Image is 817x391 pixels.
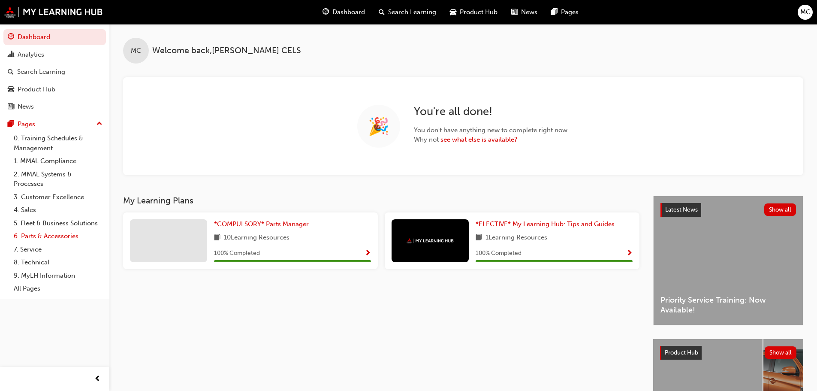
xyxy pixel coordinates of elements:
[653,196,803,325] a: Latest NewsShow allPriority Service Training: Now Available!
[3,116,106,132] button: Pages
[450,7,456,18] span: car-icon
[544,3,585,21] a: pages-iconPages
[10,282,106,295] a: All Pages
[10,132,106,155] a: 0. Training Schedules & Management
[96,118,103,130] span: up-icon
[511,7,518,18] span: news-icon
[8,51,14,59] span: chart-icon
[3,99,106,115] a: News
[323,7,329,18] span: guage-icon
[368,121,389,131] span: 🎉
[18,102,34,112] div: News
[476,220,615,228] span: *ELECTIVE* My Learning Hub: Tips and Guides
[17,67,65,77] div: Search Learning
[3,82,106,97] a: Product Hub
[152,46,301,56] span: Welcome back , [PERSON_NAME] CELS
[504,3,544,21] a: news-iconNews
[485,233,547,243] span: 1 Learning Resources
[8,86,14,94] span: car-icon
[10,217,106,230] a: 5. Fleet & Business Solutions
[660,203,796,217] a: Latest NewsShow all
[10,256,106,269] a: 8. Technical
[214,233,220,243] span: book-icon
[798,5,813,20] button: MC
[460,7,497,17] span: Product Hub
[214,219,312,229] a: *COMPULSORY* Parts Manager
[332,7,365,17] span: Dashboard
[131,46,141,56] span: MC
[18,119,35,129] div: Pages
[561,7,579,17] span: Pages
[800,7,811,17] span: MC
[224,233,289,243] span: 10 Learning Resources
[123,196,639,206] h3: My Learning Plans
[476,233,482,243] span: book-icon
[660,346,796,360] a: Product HubShow all
[10,243,106,256] a: 7. Service
[3,27,106,116] button: DashboardAnalyticsSearch LearningProduct HubNews
[765,346,797,359] button: Show all
[379,7,385,18] span: search-icon
[3,47,106,63] a: Analytics
[626,248,633,259] button: Show Progress
[8,121,14,128] span: pages-icon
[10,191,106,204] a: 3. Customer Excellence
[4,6,103,18] img: mmal
[316,3,372,21] a: guage-iconDashboard
[94,374,101,385] span: prev-icon
[414,125,569,135] span: You don't have anything new to complete right now.
[18,50,44,60] div: Analytics
[8,68,14,76] span: search-icon
[551,7,558,18] span: pages-icon
[18,85,55,94] div: Product Hub
[665,206,698,213] span: Latest News
[414,105,569,118] h2: You're all done!
[660,295,796,315] span: Priority Service Training: Now Available!
[214,249,260,258] span: 100 % Completed
[665,349,698,356] span: Product Hub
[214,220,309,228] span: *COMPULSORY* Parts Manager
[626,250,633,258] span: Show Progress
[10,168,106,191] a: 2. MMAL Systems & Processes
[407,238,454,244] img: mmal
[10,203,106,217] a: 4. Sales
[365,248,371,259] button: Show Progress
[372,3,443,21] a: search-iconSearch Learning
[476,219,618,229] a: *ELECTIVE* My Learning Hub: Tips and Guides
[10,269,106,282] a: 9. MyLH Information
[521,7,537,17] span: News
[414,135,569,145] span: Why not
[8,33,14,41] span: guage-icon
[440,136,517,143] a: see what else is available?
[443,3,504,21] a: car-iconProduct Hub
[8,103,14,111] span: news-icon
[10,155,106,168] a: 1. MMAL Compliance
[476,249,522,258] span: 100 % Completed
[365,250,371,258] span: Show Progress
[10,230,106,243] a: 6. Parts & Accessories
[3,29,106,45] a: Dashboard
[764,203,796,216] button: Show all
[388,7,436,17] span: Search Learning
[3,64,106,80] a: Search Learning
